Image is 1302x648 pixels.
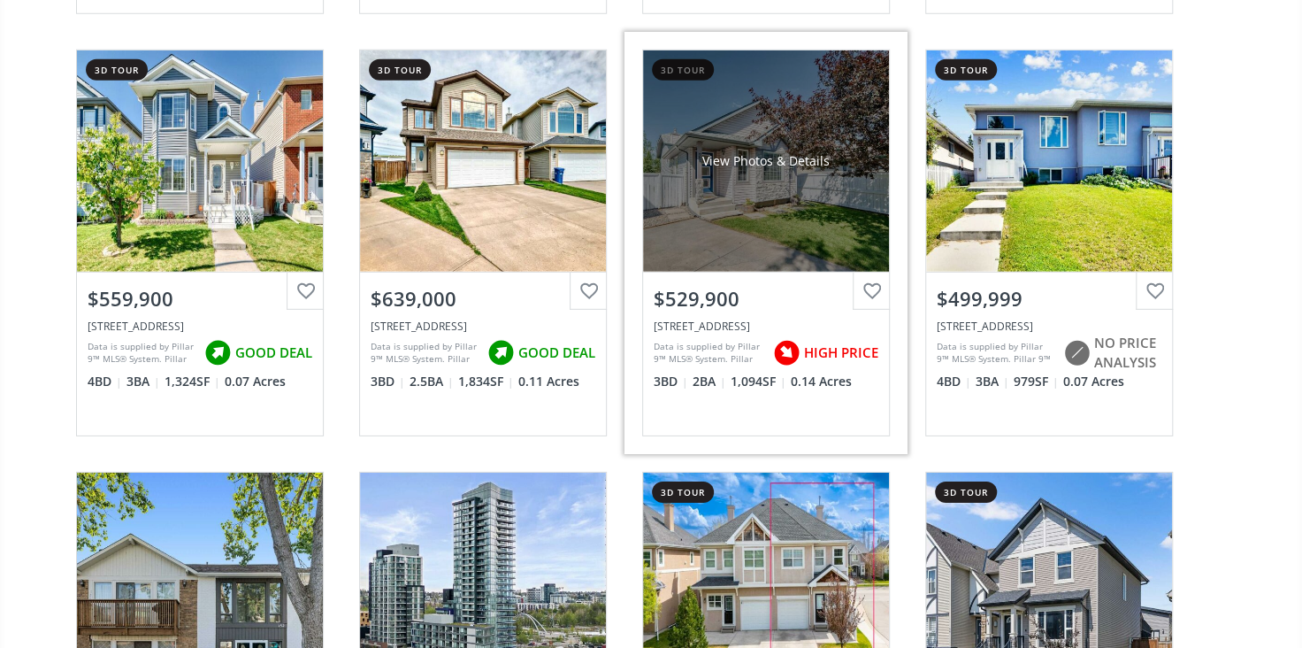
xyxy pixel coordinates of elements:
span: 4 BD [937,373,971,390]
img: rating icon [769,336,804,371]
span: 2.5 BA [410,373,454,390]
span: 3 BA [976,373,1009,390]
div: 2034 44 Street SE, Calgary, AB T2B1J1 [937,319,1161,334]
span: 0.11 Acres [518,373,579,390]
span: 2 BA [693,373,726,390]
a: 3d tour$639,000[STREET_ADDRESS]Data is supplied by Pillar 9™ MLS® System. Pillar 9™ is the owner ... [341,32,624,453]
span: GOOD DEAL [235,343,312,362]
span: 1,324 SF [165,373,220,390]
span: HIGH PRICE [804,343,878,362]
div: $559,900 [88,285,312,312]
span: 3 BA [126,373,160,390]
span: 4 BD [88,373,122,390]
a: 3d tourView Photos & Details$529,900[STREET_ADDRESS]Data is supplied by Pillar 9™ MLS® System. Pi... [624,32,908,453]
div: Data is supplied by Pillar 9™ MLS® System. Pillar 9™ is the owner of the copyright in its MLS® Sy... [937,340,1054,366]
span: 3 BD [371,373,405,390]
img: rating icon [200,336,235,371]
div: 33 Covepark Road NE, Calgary, AB T3K 5X8 [88,319,312,334]
div: 117 Covebrook Bay NE, Calgary, AB T3K 0B1 [371,319,595,334]
span: 3 BD [654,373,688,390]
div: $529,900 [654,285,878,312]
img: rating icon [483,336,518,371]
div: $639,000 [371,285,595,312]
span: 979 SF [1014,373,1059,390]
span: 1,834 SF [458,373,514,390]
div: $499,999 [937,285,1161,312]
div: Data is supplied by Pillar 9™ MLS® System. Pillar 9™ is the owner of the copyright in its MLS® Sy... [654,340,764,366]
div: Data is supplied by Pillar 9™ MLS® System. Pillar 9™ is the owner of the copyright in its MLS® Sy... [371,340,479,366]
span: NO PRICE ANALYSIS [1094,334,1161,372]
span: 0.14 Acres [791,373,852,390]
span: GOOD DEAL [518,343,595,362]
a: 3d tour$499,999[STREET_ADDRESS]Data is supplied by Pillar 9™ MLS® System. Pillar 9™ is the owner ... [908,32,1191,453]
div: 22 Harvest Rose Place NE, Calgary, AB T3K 4M6 [654,319,878,334]
div: Data is supplied by Pillar 9™ MLS® System. Pillar 9™ is the owner of the copyright in its MLS® Sy... [88,340,195,366]
div: View Photos & Details [702,152,830,170]
span: 1,094 SF [731,373,786,390]
span: 0.07 Acres [225,373,286,390]
a: 3d tour$559,900[STREET_ADDRESS]Data is supplied by Pillar 9™ MLS® System. Pillar 9™ is the owner ... [58,32,341,453]
span: 0.07 Acres [1063,373,1124,390]
img: rating icon [1059,336,1094,371]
